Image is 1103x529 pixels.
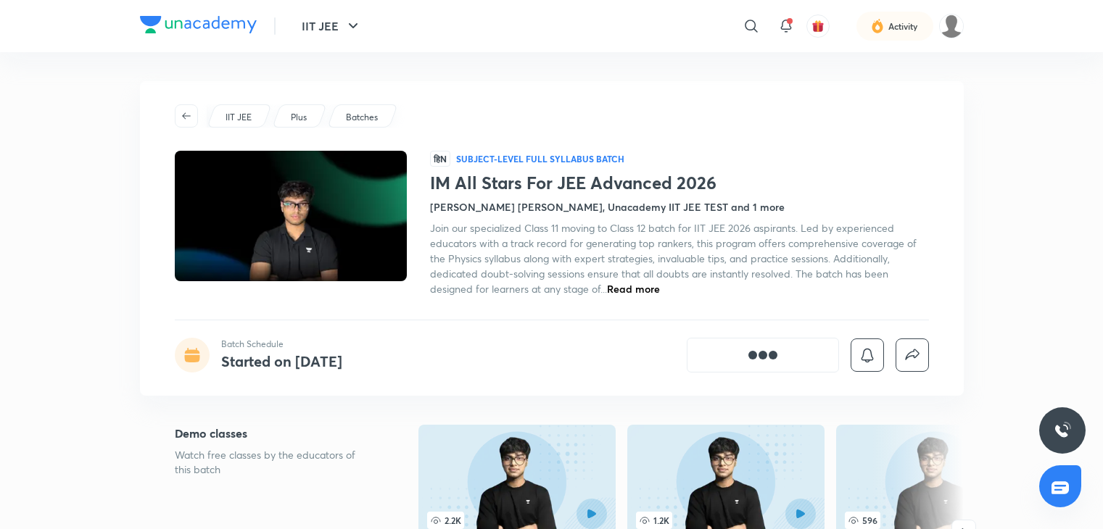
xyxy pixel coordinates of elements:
img: Thumbnail [172,149,408,283]
img: Manas Mittal [939,14,964,38]
span: Read more [607,282,660,296]
span: 1.2K [636,512,672,529]
a: Company Logo [140,16,257,37]
p: Subject-level full syllabus Batch [456,153,624,164]
button: IIT JEE [293,12,371,41]
p: IIT JEE [226,111,252,124]
span: 596 [845,512,880,529]
h4: [PERSON_NAME] [PERSON_NAME], Unacademy IIT JEE TEST and 1 more [430,199,785,214]
a: Plus [288,111,309,124]
button: avatar [806,14,830,38]
a: IIT JEE [223,111,254,124]
img: Company Logo [140,16,257,33]
p: Plus [291,111,307,124]
p: Watch free classes by the educators of this batch [175,448,372,477]
a: Batches [343,111,380,124]
h1: IM All Stars For JEE Advanced 2026 [430,172,929,193]
img: avatar [811,20,825,33]
span: Join our specialized Class 11 moving to Class 12 batch for IIT JEE 2026 aspirants. Led by experie... [430,221,917,296]
button: [object Object] [687,338,839,372]
span: हिN [430,151,450,167]
h4: Started on [DATE] [221,351,342,371]
p: Batches [346,111,378,124]
p: Batch Schedule [221,338,342,351]
span: 2.2K [427,512,464,529]
h5: Demo classes [175,425,372,442]
img: ttu [1054,422,1071,439]
img: activity [871,17,884,35]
